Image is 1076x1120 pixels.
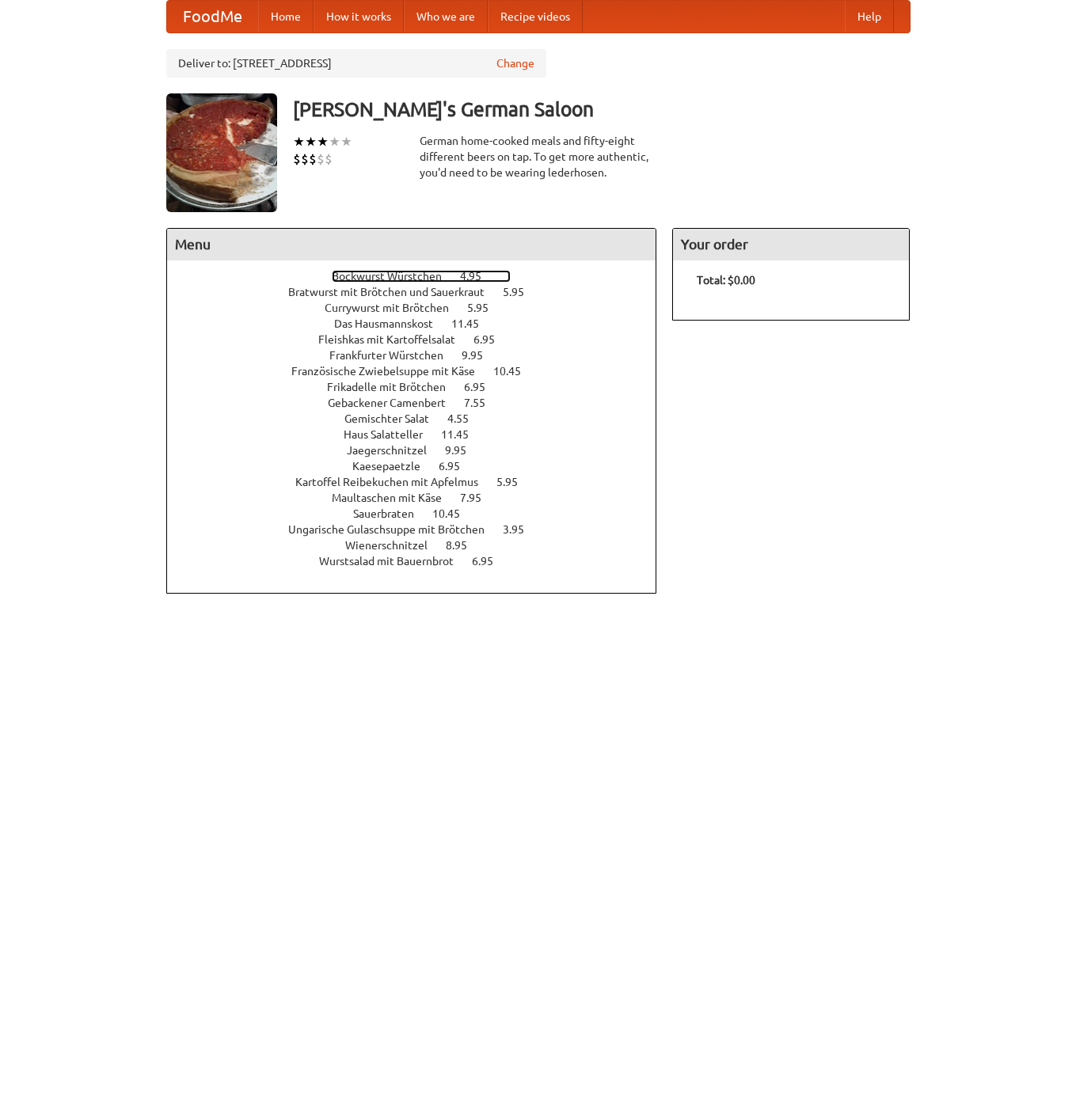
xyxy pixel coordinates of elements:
a: Gemischter Salat 4.55 [344,412,498,425]
a: Frikadelle mit Brötchen 6.95 [327,381,515,393]
a: Jaegerschnitzel 9.95 [347,444,496,457]
span: Sauerbraten [353,507,430,520]
a: Französische Zwiebelsuppe mit Käse 10.45 [291,365,550,378]
a: Kartoffel Reibekuchen mit Apfelmus 5.95 [295,476,547,488]
a: Maultaschen mit Käse 7.95 [332,492,511,504]
h4: Your order [673,229,909,260]
span: Haus Salatteller [344,428,439,441]
span: 10.45 [493,365,537,378]
span: 7.95 [460,492,497,504]
span: Ungarische Gulaschsuppe mit Brötchen [288,523,500,536]
li: $ [301,150,309,168]
li: $ [309,150,317,168]
span: 3.95 [503,523,540,536]
li: ★ [340,133,352,150]
span: 9.95 [445,444,482,457]
span: Kartoffel Reibekuchen mit Apfelmus [295,476,494,488]
span: 6.95 [473,333,511,346]
li: ★ [329,133,340,150]
span: 11.45 [451,317,495,330]
span: 4.95 [460,270,497,283]
li: ★ [305,133,317,150]
li: $ [293,150,301,168]
span: 6.95 [464,381,501,393]
span: Wurstsalad mit Bauernbrot [319,555,470,568]
span: Bratwurst mit Brötchen und Sauerkraut [288,286,500,298]
div: Deliver to: [STREET_ADDRESS] [166,49,546,78]
div: German home-cooked meals and fifty-eight different beers on tap. To get more authentic, you'd nee... [420,133,657,180]
a: Ungarische Gulaschsuppe mit Brötchen 3.95 [288,523,553,536]
span: Kaesepaetzle [352,460,436,473]
a: FoodMe [167,1,258,32]
span: 6.95 [472,555,509,568]
a: Fleishkas mit Kartoffelsalat 6.95 [318,333,524,346]
span: Gemischter Salat [344,412,445,425]
h4: Menu [167,229,656,260]
a: Frankfurter Würstchen 9.95 [329,349,512,362]
a: Home [258,1,314,32]
span: Gebackener Camenbert [328,397,462,409]
img: angular.jpg [166,93,277,212]
a: Das Hausmannskost 11.45 [334,317,508,330]
span: Französische Zwiebelsuppe mit Käse [291,365,491,378]
a: Who we are [404,1,488,32]
span: 5.95 [503,286,540,298]
a: Sauerbraten 10.45 [353,507,489,520]
li: ★ [293,133,305,150]
a: Wienerschnitzel 8.95 [345,539,496,552]
span: Fleishkas mit Kartoffelsalat [318,333,471,346]
span: Frankfurter Würstchen [329,349,459,362]
a: Bratwurst mit Brötchen und Sauerkraut 5.95 [288,286,553,298]
a: Help [845,1,894,32]
a: Bockwurst Würstchen 4.95 [332,270,511,283]
a: Recipe videos [488,1,583,32]
span: 5.95 [467,302,504,314]
a: Wurstsalad mit Bauernbrot 6.95 [319,555,523,568]
span: Currywurst mit Brötchen [325,302,465,314]
a: Haus Salatteller 11.45 [344,428,498,441]
span: Frikadelle mit Brötchen [327,381,462,393]
span: Jaegerschnitzel [347,444,443,457]
a: Change [496,55,534,71]
span: Maultaschen mit Käse [332,492,458,504]
span: Das Hausmannskost [334,317,449,330]
span: 7.55 [464,397,501,409]
span: 6.95 [439,460,476,473]
b: Total: $0.00 [697,274,755,287]
li: $ [317,150,325,168]
span: 8.95 [446,539,483,552]
span: 11.45 [441,428,485,441]
span: 9.95 [462,349,499,362]
span: 4.55 [447,412,485,425]
span: Wienerschnitzel [345,539,443,552]
li: ★ [317,133,329,150]
h3: [PERSON_NAME]'s German Saloon [293,93,911,125]
a: Kaesepaetzle 6.95 [352,460,489,473]
a: Currywurst mit Brötchen 5.95 [325,302,518,314]
span: 5.95 [496,476,534,488]
span: Bockwurst Würstchen [332,270,458,283]
span: 10.45 [432,507,476,520]
li: $ [325,150,333,168]
a: Gebackener Camenbert 7.55 [328,397,515,409]
a: How it works [314,1,404,32]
